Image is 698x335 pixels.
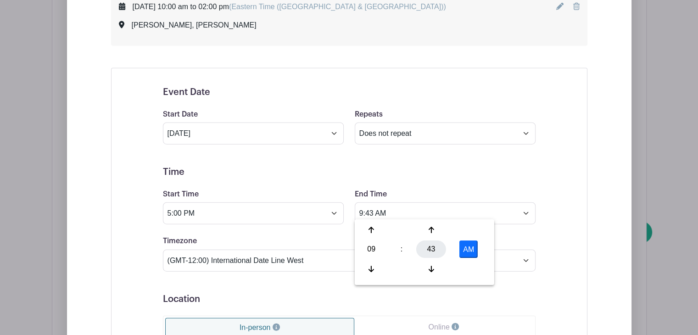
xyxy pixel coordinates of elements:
[390,241,414,258] div: :
[357,221,386,239] div: Increment Hour
[416,221,446,239] div: Increment Minute
[229,3,446,11] span: (Eastern Time ([GEOGRAPHIC_DATA] & [GEOGRAPHIC_DATA]))
[133,1,446,12] div: [DATE] 10:00 am to 02:00 pm
[355,190,387,199] label: End Time
[163,202,344,224] input: Select
[163,294,536,305] h5: Location
[357,241,386,258] div: Pick Hour
[132,20,257,31] div: [PERSON_NAME], [PERSON_NAME]
[416,260,446,278] div: Decrement Minute
[163,190,199,199] label: Start Time
[163,87,536,98] h5: Event Date
[459,241,478,258] button: AM
[416,241,446,258] div: Pick Minute
[163,123,344,145] input: Select
[163,237,197,246] label: Timezone
[163,110,198,119] label: Start Date
[163,167,536,178] h5: Time
[355,110,383,119] label: Repeats
[355,202,536,224] input: Select
[357,260,386,278] div: Decrement Hour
